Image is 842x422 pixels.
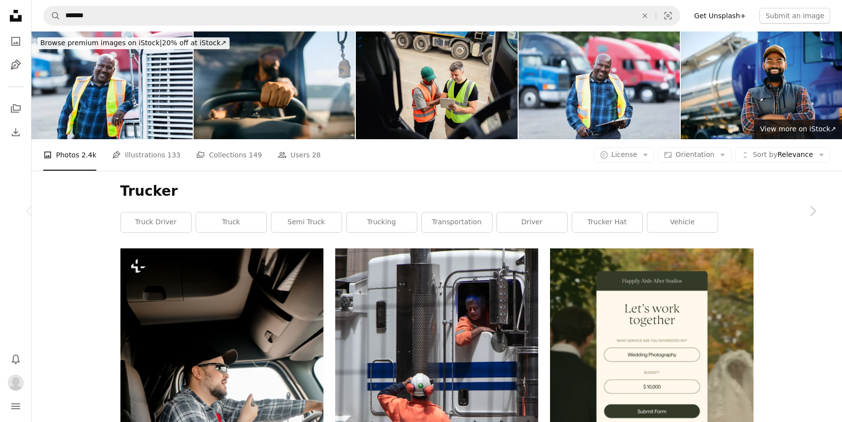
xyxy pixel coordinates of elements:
[422,212,492,232] a: transportation
[572,212,642,232] a: trucker hat
[121,212,191,232] a: truck driver
[31,31,193,139] img: Mature African-American man with fleet of semi-trucks
[278,139,321,171] a: Users 28
[688,8,752,24] a: Get Unsplash+
[753,150,813,160] span: Relevance
[6,99,26,119] a: Collections
[271,212,342,232] a: semi truck
[497,212,567,232] a: driver
[168,150,181,160] span: 133
[759,8,830,24] button: Submit an image
[6,55,26,75] a: Illustrations
[120,396,323,405] a: a man sitting in the driver's seat of a truck
[312,150,321,160] span: 28
[31,31,235,55] a: Browse premium images on iStock|20% off at iStock↗
[43,6,680,26] form: Find visuals sitewide
[112,139,180,171] a: Illustrations 133
[634,6,656,25] button: Clear
[40,39,227,47] span: 20% off at iStock ↗
[753,151,777,158] span: Sort by
[356,31,517,139] img: Two truck drivers planning the transportation
[44,6,60,25] button: Search Unsplash
[6,396,26,416] button: Menu
[675,151,714,158] span: Orientation
[6,373,26,392] button: Profile
[735,147,830,163] button: Sort byRelevance
[519,31,680,139] img: Mature African-American man with fleet of semi-trucks
[6,122,26,142] a: Download History
[196,139,262,171] a: Collections 149
[681,31,842,139] img: Happy black truck driver with arms crossed looking at camera.
[6,31,26,51] a: Photos
[120,182,754,200] h1: Trucker
[249,150,262,160] span: 149
[335,396,538,405] a: man standing in front of freight truck
[194,31,355,139] img: Close up of black truck driver behind the steering wheel.
[8,375,24,391] img: Avatar of user Sara Ramach
[196,212,266,232] a: truck
[760,125,836,133] span: View more on iStock ↗
[611,151,638,158] span: License
[594,147,655,163] button: License
[40,39,162,47] span: Browse premium images on iStock |
[347,212,417,232] a: trucking
[6,349,26,369] button: Notifications
[656,6,680,25] button: Visual search
[783,164,842,258] a: Next
[754,120,842,139] a: View more on iStock↗
[647,212,718,232] a: vehicle
[658,147,731,163] button: Orientation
